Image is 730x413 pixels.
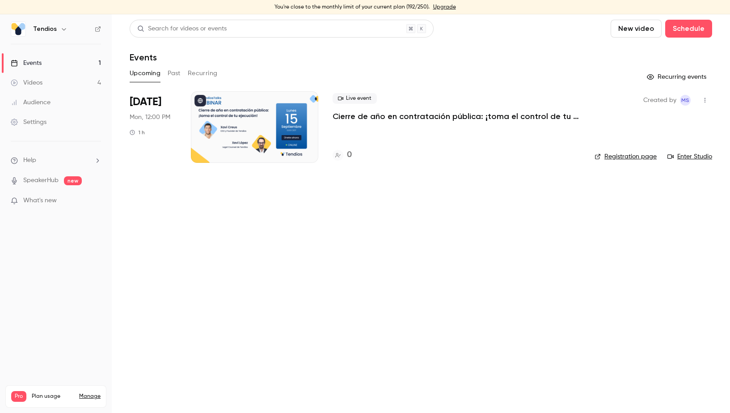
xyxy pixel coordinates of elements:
span: Plan usage [32,393,74,400]
a: 0 [333,149,352,161]
a: Manage [79,393,101,400]
span: What's new [23,196,57,205]
button: Recurring [188,66,218,81]
span: Live event [333,93,377,104]
button: Past [168,66,181,81]
div: Events [11,59,42,68]
img: Tendios [11,22,25,36]
div: Search for videos or events [137,24,227,34]
div: Settings [11,118,46,127]
h4: 0 [347,149,352,161]
button: Schedule [665,20,712,38]
button: Upcoming [130,66,160,81]
div: 1 h [130,129,145,136]
h1: Events [130,52,157,63]
span: new [64,176,82,185]
span: Pro [11,391,26,402]
button: Recurring events [643,70,712,84]
span: Maria Serra [680,95,691,106]
span: Help [23,156,36,165]
span: [DATE] [130,95,161,109]
a: Upgrade [433,4,456,11]
a: SpeakerHub [23,176,59,185]
button: New video [611,20,662,38]
h6: Tendios [33,25,57,34]
a: Registration page [595,152,657,161]
li: help-dropdown-opener [11,156,101,165]
a: Cierre de año en contratación pública: ¡toma el control de tu ejecución! [333,111,580,122]
span: Created by [643,95,676,106]
div: Sep 15 Mon, 12:00 PM (Europe/Madrid) [130,91,177,163]
span: Mon, 12:00 PM [130,113,170,122]
div: Audience [11,98,51,107]
span: MS [681,95,689,106]
a: Enter Studio [667,152,712,161]
div: Videos [11,78,42,87]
